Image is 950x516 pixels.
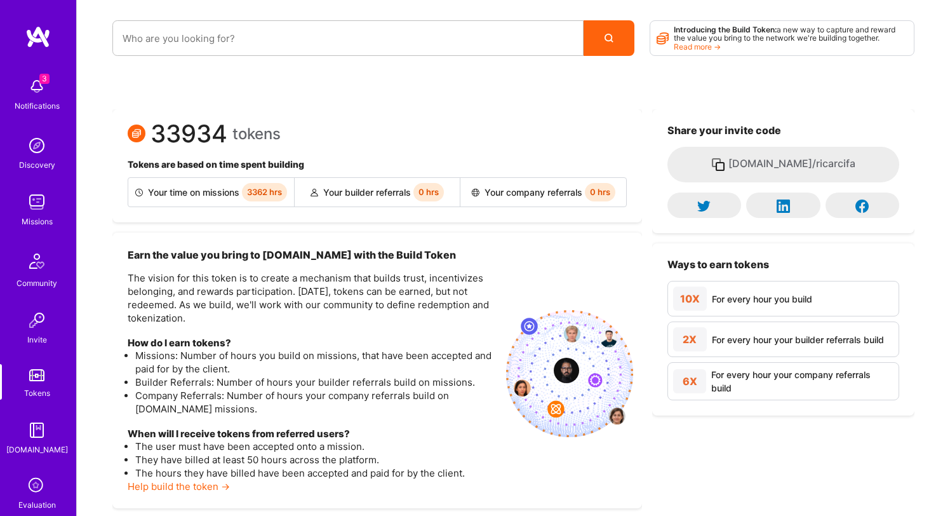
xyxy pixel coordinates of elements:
img: Token icon [128,125,145,142]
h4: When will I receive tokens from referred users? [128,428,496,440]
div: For every hour your company referrals build [711,368,893,395]
img: teamwork [24,189,50,215]
div: Missions [22,215,53,228]
img: profile [554,358,579,383]
li: The user must have been accepted onto a mission. [135,440,496,453]
div: For every hour you build [712,292,812,306]
i: icon Facebook [855,200,869,213]
li: They have billed at least 50 hours across the platform. [135,453,496,466]
img: Builder referral icon [311,189,318,196]
span: 0 hrs [585,183,615,201]
div: Tokens [24,386,50,400]
img: discovery [24,133,50,158]
i: icon Points [657,26,668,50]
li: Builder Referrals: Number of hours your builder referrals build on missions. [135,376,496,389]
i: icon SelectionTeam [25,474,49,498]
a: Read more → [674,42,721,51]
div: Notifications [15,99,60,112]
div: 10X [673,287,707,311]
img: tokens [29,369,44,381]
span: 33934 [151,127,227,140]
li: Missions: Number of hours you build on missions, that have been accepted and paid for by the client. [135,349,496,376]
h3: Ways to earn tokens [667,259,899,271]
img: invite [506,310,633,437]
li: The hours they have billed have been accepted and paid for by the client. [135,466,496,480]
i: icon Twitter [697,200,711,213]
div: Discovery [19,158,55,172]
div: Your company referrals [460,178,626,207]
h3: Share your invite code [667,125,899,137]
span: 3362 hrs [242,183,287,201]
img: guide book [24,418,50,443]
div: 6X [673,369,707,393]
input: Who are you looking for? [123,22,573,55]
h4: Tokens are based on time spent building [128,160,627,170]
div: Evaluation [18,498,56,512]
img: logo [25,25,51,48]
div: For every hour your builder referrals build [712,333,884,346]
a: Help build the token → [128,480,230,492]
div: Invite [27,333,47,346]
li: Company Referrals: Number of hours your company referrals build on [DOMAIN_NAME] missions. [135,389,496,416]
div: [DOMAIN_NAME] [6,443,68,456]
div: Community [17,276,57,290]
img: Community [22,246,52,276]
p: The vision for this token is to create a mechanism that builds trust, incentivizes belonging, and... [128,271,496,325]
h3: Earn the value you bring to [DOMAIN_NAME] with the Build Token [128,248,496,262]
button: [DOMAIN_NAME]/ricarcifa [667,147,899,182]
img: bell [24,74,50,99]
strong: Introducing the Build Token: [674,25,777,34]
i: icon Copy [711,157,726,172]
img: Builder icon [135,189,143,196]
img: Company referral icon [471,189,479,196]
h4: How do I earn tokens? [128,337,496,349]
span: tokens [232,127,281,140]
div: 2X [673,327,707,351]
i: icon LinkedInDark [777,200,790,213]
div: Your builder referrals [295,178,461,207]
span: 0 hrs [413,183,444,201]
img: Invite [24,308,50,333]
span: 3 [39,74,50,84]
span: a new way to capture and reward the value you bring to the network we're building together. [674,25,895,43]
i: icon Search [605,34,613,43]
div: Your time on missions [128,178,295,207]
